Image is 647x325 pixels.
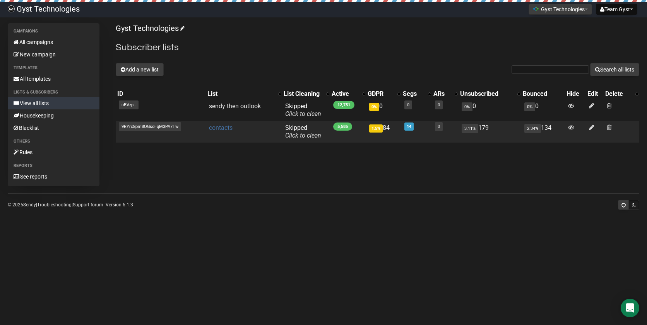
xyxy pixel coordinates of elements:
td: 0 [459,99,521,121]
a: sendy then outlook [209,102,261,110]
button: Search all lists [590,63,639,76]
div: ARs [433,90,451,98]
button: Team Gyst [596,4,637,15]
span: 2.34% [524,124,541,133]
img: 1.png [533,6,539,12]
a: Click to clean [285,132,321,139]
span: 5,585 [333,123,352,131]
th: Delete: No sort applied, activate to apply an ascending sort [604,88,639,99]
a: Troubleshooting [37,202,72,208]
span: 1.5% [369,124,383,133]
td: 84 [366,121,401,143]
span: 0% [369,103,379,111]
div: List Cleaning [284,90,322,98]
th: Edit: No sort applied, sorting is disabled [586,88,604,99]
a: See reports [8,170,99,183]
span: 0% [524,102,535,111]
a: New campaign [8,48,99,61]
th: Bounced: No sort applied, sorting is disabled [521,88,565,99]
div: Active [332,90,358,98]
th: ARs: No sort applied, activate to apply an ascending sort [432,88,459,99]
a: 0 [438,102,440,107]
p: © 2025 | | | Version 6.1.3 [8,201,133,209]
a: 0 [407,102,409,107]
li: Lists & subscribers [8,88,99,97]
td: 179 [459,121,521,143]
a: All templates [8,73,99,85]
span: 3.11% [462,124,478,133]
button: Gyst Technologies [529,4,592,15]
li: Templates [8,63,99,73]
th: Unsubscribed: No sort applied, activate to apply an ascending sort [459,88,521,99]
a: Rules [8,146,99,158]
a: All campaigns [8,36,99,48]
a: Gyst Technologies [116,24,183,33]
a: Click to clean [285,110,321,117]
th: List Cleaning: No sort applied, activate to apply an ascending sort [282,88,330,99]
li: Others [8,137,99,146]
a: 14 [407,124,411,129]
button: Add a new list [116,63,164,76]
a: Sendy [23,202,36,208]
div: GDPR [368,90,394,98]
span: Skipped [285,124,321,139]
span: uBVzp.. [119,100,139,109]
span: 9RYrxGpm8OGsoFqM3PA7Tw [119,122,181,131]
a: Support forum [73,202,103,208]
a: Blacklist [8,122,99,134]
span: 0% [462,102,472,111]
a: Housekeeping [8,109,99,122]
img: 4bbcbfc452d929a90651847d6746e700 [8,5,15,12]
td: 0 [366,99,401,121]
td: 0 [521,99,565,121]
div: Unsubscribed [460,90,513,98]
th: ID: No sort applied, sorting is disabled [116,88,206,99]
span: 12,751 [333,101,354,109]
span: Skipped [285,102,321,117]
th: GDPR: No sort applied, activate to apply an ascending sort [366,88,401,99]
div: Delete [605,90,632,98]
th: Active: No sort applied, activate to apply an ascending sort [330,88,366,99]
div: Open Intercom Messenger [621,299,639,317]
th: Hide: No sort applied, sorting is disabled [565,88,586,99]
div: List [207,90,274,98]
th: List: No sort applied, activate to apply an ascending sort [206,88,282,99]
th: Segs: No sort applied, activate to apply an ascending sort [401,88,432,99]
h2: Subscriber lists [116,41,639,54]
div: Hide [567,90,584,98]
li: Campaigns [8,27,99,36]
div: Segs [403,90,424,98]
div: Bounced [523,90,563,98]
li: Reports [8,161,99,170]
div: Edit [587,90,602,98]
a: contacts [209,124,233,131]
a: View all lists [8,97,99,109]
td: 134 [521,121,565,143]
div: ID [117,90,204,98]
a: 0 [438,124,440,129]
